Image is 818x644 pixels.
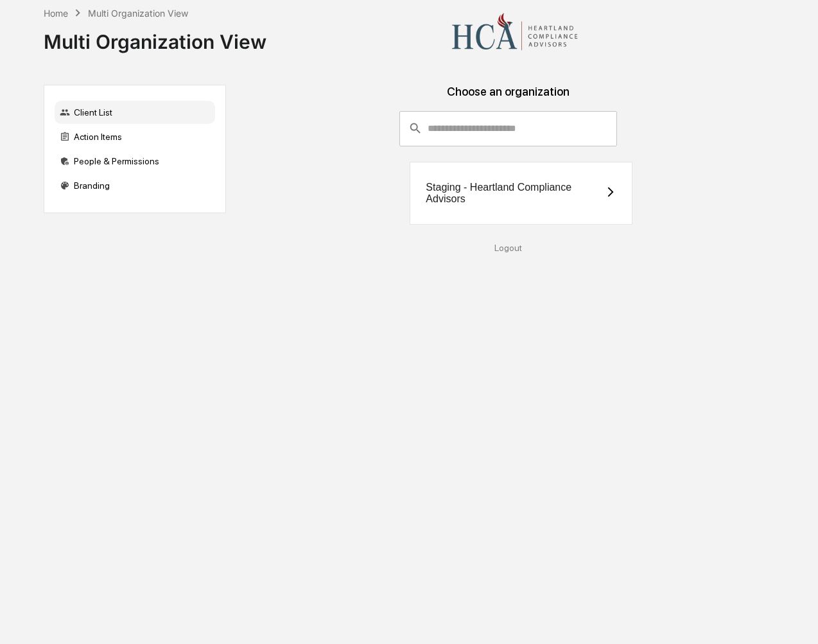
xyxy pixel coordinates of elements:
div: Logout [236,243,780,253]
div: consultant-dashboard__filter-organizations-search-bar [399,111,617,146]
div: Multi Organization View [88,8,188,19]
div: Staging - Heartland Compliance Advisors [426,182,604,205]
div: Action Items [55,125,215,148]
div: Client List [55,101,215,124]
img: Heartland Compliance Advisors [450,11,579,54]
div: Multi Organization View [44,20,266,53]
div: Branding [55,174,215,197]
div: Home [44,8,68,19]
div: Choose an organization [236,85,780,111]
div: People & Permissions [55,150,215,173]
